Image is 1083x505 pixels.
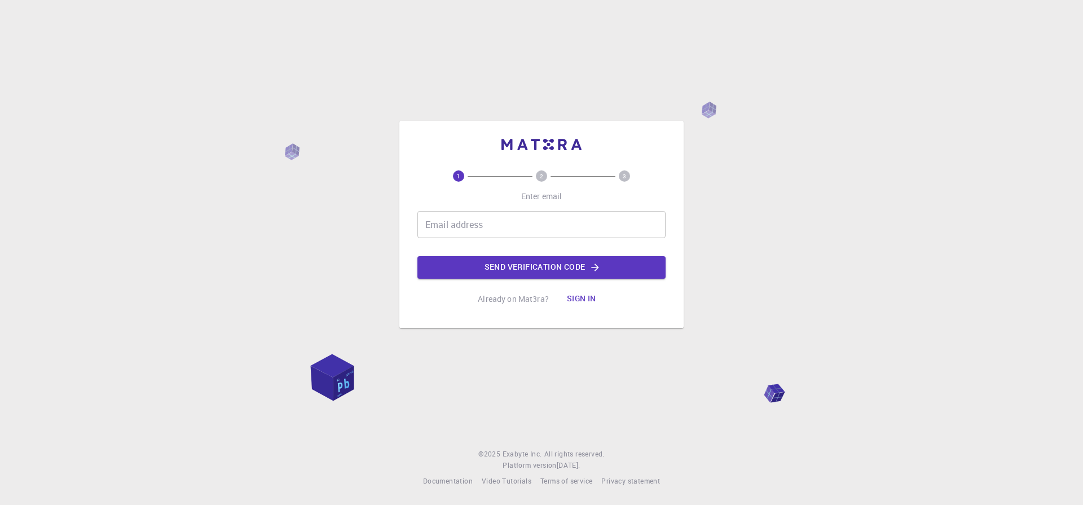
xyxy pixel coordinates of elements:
span: Privacy statement [601,476,660,485]
p: Enter email [521,191,562,202]
p: Already on Mat3ra? [478,293,549,305]
a: Privacy statement [601,476,660,487]
text: 3 [623,172,626,180]
a: Terms of service [540,476,592,487]
span: Exabyte Inc. [503,449,542,458]
a: Documentation [423,476,473,487]
a: Exabyte Inc. [503,449,542,460]
text: 1 [457,172,460,180]
text: 2 [540,172,543,180]
button: Sign in [558,288,605,310]
a: Video Tutorials [482,476,531,487]
button: Send verification code [417,256,666,279]
span: Video Tutorials [482,476,531,485]
span: Documentation [423,476,473,485]
span: Platform version [503,460,556,471]
span: [DATE] . [557,460,580,469]
a: [DATE]. [557,460,580,471]
span: © 2025 [478,449,502,460]
span: All rights reserved. [544,449,605,460]
span: Terms of service [540,476,592,485]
